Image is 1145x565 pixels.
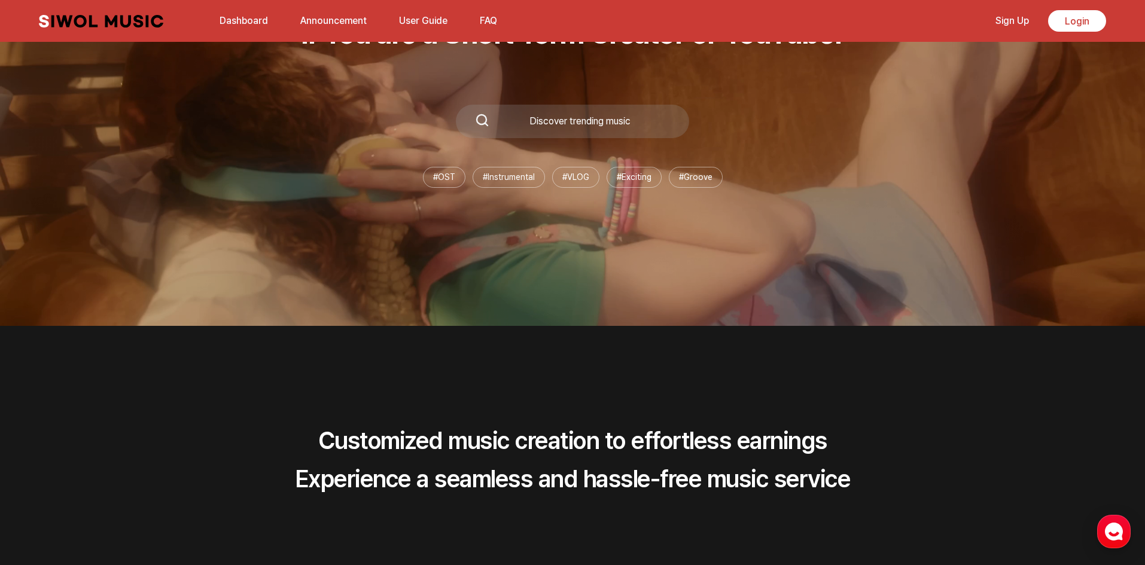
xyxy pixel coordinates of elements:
[473,7,504,35] button: FAQ
[607,167,662,188] li: # Exciting
[293,8,374,33] a: Announcement
[159,16,986,51] p: If You are a Short-form Creator or YouTuber
[473,167,545,188] li: # Instrumental
[552,167,599,188] li: # VLOG
[31,397,51,407] span: Home
[423,167,465,188] li: # OST
[177,397,206,407] span: Settings
[154,379,230,409] a: Settings
[4,379,79,409] a: Home
[392,8,455,33] a: User Guide
[212,8,275,33] a: Dashboard
[1048,10,1106,32] a: Login
[489,117,670,126] div: Discover trending music
[669,167,723,188] li: # Groove
[988,8,1036,33] a: Sign Up
[99,398,135,407] span: Messages
[79,379,154,409] a: Messages
[208,422,937,498] h2: Customized music creation to effortless earnings Experience a seamless and hassle-free music service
